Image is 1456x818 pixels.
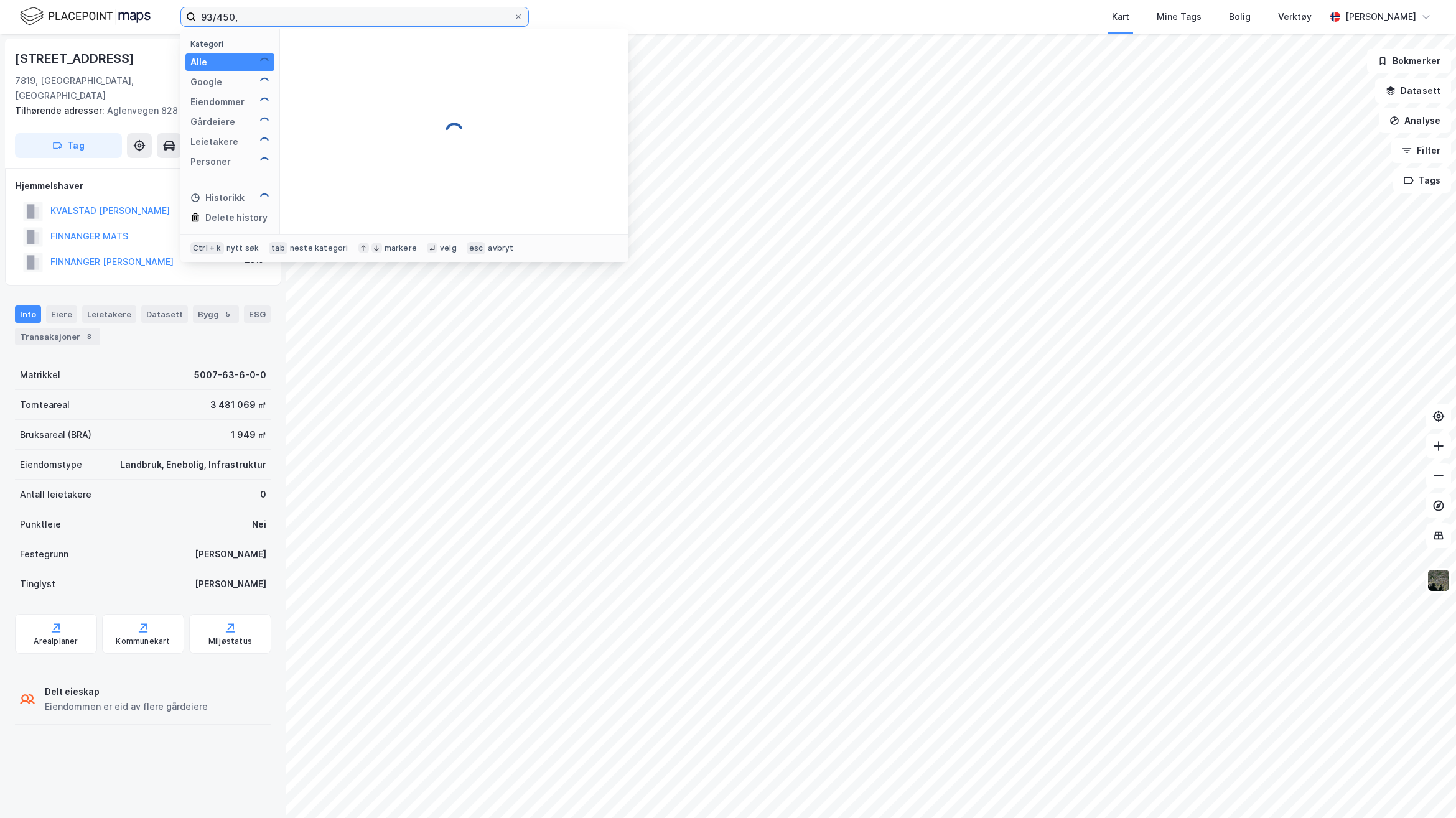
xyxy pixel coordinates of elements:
[488,243,513,253] div: avbryt
[83,330,95,343] div: 8
[1394,758,1456,818] iframe: Chat Widget
[190,95,245,109] div: Eiendommer
[259,117,269,127] img: spinner.a6d8c91a73a9ac5275cf975e30b51cfb.svg
[1112,9,1129,24] div: Kart
[1379,108,1451,133] button: Analyse
[46,305,77,323] div: Eiere
[20,368,60,383] div: Matrikkel
[1427,569,1450,592] img: 9k=
[190,154,231,169] div: Personer
[259,193,269,203] img: spinner.a6d8c91a73a9ac5275cf975e30b51cfb.svg
[444,122,464,142] img: spinner.a6d8c91a73a9ac5275cf975e30b51cfb.svg
[193,305,239,323] div: Bygg
[1278,9,1312,24] div: Verktøy
[208,636,252,646] div: Miljøstatus
[1367,49,1451,73] button: Bokmerker
[15,105,107,116] span: Tilhørende adresser:
[34,636,78,646] div: Arealplaner
[260,487,266,502] div: 0
[252,517,266,532] div: Nei
[194,368,266,383] div: 5007-63-6-0-0
[259,97,269,107] img: spinner.a6d8c91a73a9ac5275cf975e30b51cfb.svg
[259,57,269,67] img: spinner.a6d8c91a73a9ac5275cf975e30b51cfb.svg
[20,457,82,472] div: Eiendomstype
[205,210,268,225] div: Delete history
[15,73,214,103] div: 7819, [GEOGRAPHIC_DATA], [GEOGRAPHIC_DATA]
[15,328,100,345] div: Transaksjoner
[190,190,245,205] div: Historikk
[195,547,266,562] div: [PERSON_NAME]
[1345,9,1416,24] div: [PERSON_NAME]
[16,179,271,193] div: Hjemmelshaver
[210,397,266,412] div: 3 481 069 ㎡
[120,457,266,472] div: Landbruk, Enebolig, Infrastruktur
[195,577,266,592] div: [PERSON_NAME]
[20,547,68,562] div: Festegrunn
[385,243,417,253] div: markere
[1375,78,1451,103] button: Datasett
[467,242,486,254] div: esc
[15,49,137,68] div: [STREET_ADDRESS]
[190,75,222,90] div: Google
[190,55,207,70] div: Alle
[20,427,91,442] div: Bruksareal (BRA)
[259,157,269,167] img: spinner.a6d8c91a73a9ac5275cf975e30b51cfb.svg
[20,397,70,412] div: Tomteareal
[20,487,91,502] div: Antall leietakere
[190,114,235,129] div: Gårdeiere
[196,7,513,26] input: Søk på adresse, matrikkel, gårdeiere, leietakere eller personer
[15,133,122,158] button: Tag
[116,636,170,646] div: Kommunekart
[1394,758,1456,818] div: Kontrollprogram for chat
[440,243,457,253] div: velg
[1393,168,1451,193] button: Tags
[1229,9,1251,24] div: Bolig
[82,305,136,323] div: Leietakere
[244,305,271,323] div: ESG
[15,103,261,118] div: Aglenvegen 828
[141,305,188,323] div: Datasett
[231,427,266,442] div: 1 949 ㎡
[290,243,348,253] div: neste kategori
[190,242,224,254] div: Ctrl + k
[1391,138,1451,163] button: Filter
[45,699,208,714] div: Eiendommen er eid av flere gårdeiere
[190,134,238,149] div: Leietakere
[222,308,234,320] div: 5
[15,305,41,323] div: Info
[45,684,208,699] div: Delt eieskap
[226,243,259,253] div: nytt søk
[269,242,287,254] div: tab
[20,517,61,532] div: Punktleie
[20,6,151,27] img: logo.f888ab2527a4732fd821a326f86c7f29.svg
[1157,9,1202,24] div: Mine Tags
[20,577,55,592] div: Tinglyst
[190,39,274,49] div: Kategori
[259,137,269,147] img: spinner.a6d8c91a73a9ac5275cf975e30b51cfb.svg
[259,77,269,87] img: spinner.a6d8c91a73a9ac5275cf975e30b51cfb.svg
